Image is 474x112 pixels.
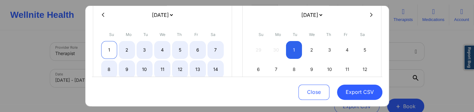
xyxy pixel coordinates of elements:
div: Sat Jul 05 2025 [357,41,373,59]
button: Close [298,84,329,100]
abbr: Tuesday [143,32,148,37]
div: Tue Jun 03 2025 [137,41,153,59]
div: Sat Jul 12 2025 [357,60,373,78]
div: Thu Jul 03 2025 [321,41,338,59]
abbr: Wednesday [309,32,315,37]
div: Fri Jun 06 2025 [190,41,206,59]
div: Fri Jul 11 2025 [339,60,355,78]
abbr: Friday [194,32,198,37]
abbr: Tuesday [293,32,297,37]
div: Sun Jun 08 2025 [101,60,117,78]
abbr: Friday [344,32,348,37]
abbr: Sunday [109,32,114,37]
div: Sat Jun 14 2025 [207,60,224,78]
abbr: Monday [275,32,281,37]
abbr: Thursday [177,32,182,37]
div: Sat Jun 07 2025 [207,41,224,59]
div: Wed Jun 11 2025 [154,60,170,78]
div: Thu Jul 10 2025 [321,60,338,78]
abbr: Sunday [259,32,263,37]
div: Mon Jun 09 2025 [119,60,135,78]
div: Thu Jun 12 2025 [172,60,188,78]
abbr: Saturday [360,32,365,37]
div: Sun Jul 06 2025 [251,60,267,78]
div: Tue Jul 01 2025 [286,41,302,59]
abbr: Thursday [326,32,331,37]
div: Thu Jun 05 2025 [172,41,188,59]
button: Export CSV [337,84,382,100]
div: Sun Jun 01 2025 [101,41,117,59]
abbr: Wednesday [160,32,165,37]
div: Fri Jun 13 2025 [190,60,206,78]
div: Wed Jul 02 2025 [304,41,320,59]
div: Tue Jul 08 2025 [286,60,302,78]
abbr: Monday [126,32,132,37]
div: Wed Jun 04 2025 [154,41,170,59]
abbr: Saturday [211,32,215,37]
div: Fri Jul 04 2025 [339,41,355,59]
div: Wed Jul 09 2025 [304,60,320,78]
div: Mon Jun 02 2025 [119,41,135,59]
div: Tue Jun 10 2025 [137,60,153,78]
div: Mon Jul 07 2025 [268,60,284,78]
